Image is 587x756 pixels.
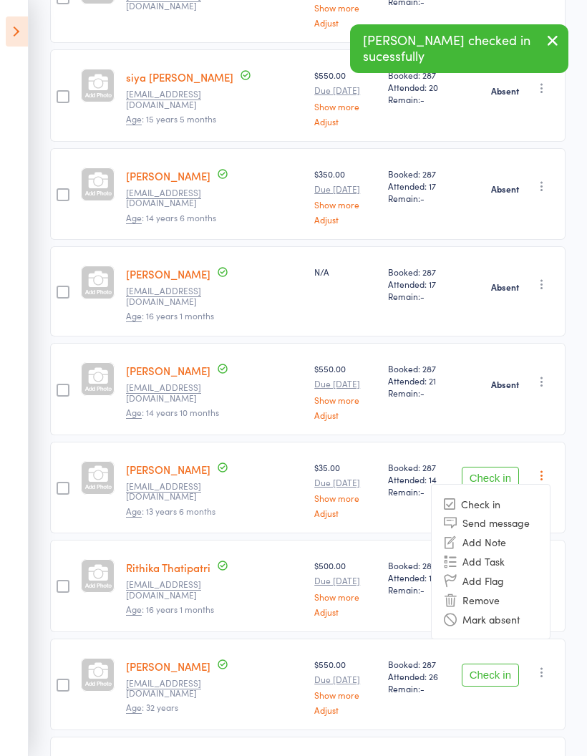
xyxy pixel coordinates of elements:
[388,682,450,694] span: Remain:
[420,93,425,105] span: -
[314,592,377,601] a: Show more
[420,682,425,694] span: -
[126,286,219,306] small: gopisakthivel@gmail.com
[420,387,425,399] span: -
[388,278,450,290] span: Attended: 17
[314,69,377,125] div: $550.00
[314,379,377,389] small: Due [DATE]
[126,701,178,714] span: : 32 years
[314,102,377,111] a: Show more
[420,485,425,498] span: -
[314,85,377,95] small: Due [DATE]
[314,18,377,27] a: Adjust
[388,180,450,192] span: Attended: 17
[314,658,377,714] div: $550.00
[314,168,377,224] div: $350.00
[388,485,450,498] span: Remain:
[420,290,425,302] span: -
[388,81,450,93] span: Attended: 20
[314,493,377,503] a: Show more
[126,678,219,699] small: aviralwere@gmail.com
[491,281,519,293] strong: Absent
[314,117,377,126] a: Adjust
[126,505,215,518] span: : 13 years 6 months
[314,395,377,404] a: Show more
[126,462,210,477] a: [PERSON_NAME]
[388,559,450,571] span: Booked: 287
[126,112,216,125] span: : 15 years 5 months
[314,576,377,586] small: Due [DATE]
[314,200,377,209] a: Show more
[126,406,219,419] span: : 14 years 10 months
[388,69,450,81] span: Booked: 287
[126,659,210,674] a: [PERSON_NAME]
[491,183,519,195] strong: Absent
[126,266,210,281] a: [PERSON_NAME]
[126,363,210,378] a: [PERSON_NAME]
[314,674,377,684] small: Due [DATE]
[420,583,425,596] span: -
[388,168,450,180] span: Booked: 287
[462,467,519,490] button: Check in
[388,192,450,204] span: Remain:
[388,473,450,485] span: Attended: 14
[388,387,450,399] span: Remain:
[314,410,377,420] a: Adjust
[314,362,377,419] div: $550.00
[388,290,450,302] span: Remain:
[432,495,550,513] li: Check in
[126,309,214,322] span: : 16 years 1 months
[314,478,377,488] small: Due [DATE]
[432,513,550,532] li: Send message
[491,85,519,97] strong: Absent
[420,192,425,204] span: -
[314,461,377,518] div: $35.00
[432,609,550,629] li: Mark absent
[388,362,450,374] span: Booked: 287
[314,607,377,616] a: Adjust
[491,379,519,390] strong: Absent
[126,69,233,84] a: siya [PERSON_NAME]
[126,481,219,502] small: Goverdhantg@gmail.com
[314,184,377,194] small: Due [DATE]
[388,374,450,387] span: Attended: 21
[126,603,214,616] span: : 16 years 1 months
[314,690,377,699] a: Show more
[432,571,550,590] li: Add Flag
[388,266,450,278] span: Booked: 287
[126,89,219,110] small: Billychen1970@gmail.com
[432,532,550,551] li: Add Note
[462,664,519,687] button: Check in
[432,590,550,609] li: Remove
[126,188,219,208] small: PDUGGAR01@GMAIL.COM
[432,551,550,571] li: Add Task
[388,571,450,583] span: Attended: 14
[126,168,210,183] a: [PERSON_NAME]
[314,705,377,714] a: Adjust
[314,266,377,278] div: N/A
[314,508,377,518] a: Adjust
[388,93,450,105] span: Remain:
[388,658,450,670] span: Booked: 287
[314,215,377,224] a: Adjust
[126,560,210,575] a: Rithika Thatipatri
[126,211,216,224] span: : 14 years 6 months
[314,559,377,616] div: $500.00
[388,461,450,473] span: Booked: 287
[350,24,568,73] div: [PERSON_NAME] checked in sucessfully
[388,583,450,596] span: Remain:
[126,382,219,403] small: kevlaniadvik@gmail.com
[126,579,219,600] small: Goverdhantg@gmail.com
[314,3,377,12] a: Show more
[388,670,450,682] span: Attended: 26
